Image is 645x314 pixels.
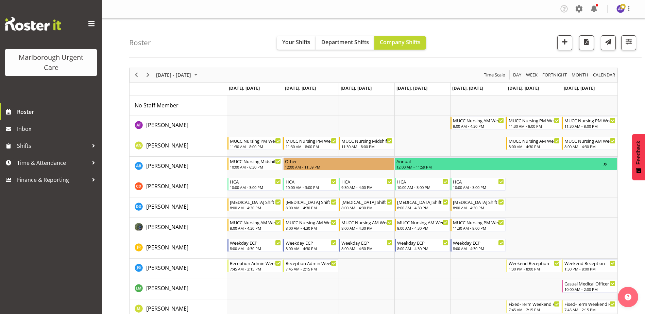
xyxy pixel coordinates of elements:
div: 10:00 AM - 2:00 PM [564,286,615,292]
span: Week [525,71,538,79]
a: [PERSON_NAME] [146,141,188,150]
div: 10:00 AM - 3:00 PM [286,185,337,190]
div: Gloria Varghese"s event - MUCC Nursing PM Weekday Begin From Friday, October 17, 2025 at 11:30:00... [451,219,506,231]
div: Alysia Newman-Woods"s event - MUCC Nursing Midshift Begin From Wednesday, October 15, 2025 at 11:... [339,137,394,150]
span: [DATE], [DATE] [508,85,539,91]
div: 11:30 AM - 8:00 PM [564,123,615,129]
button: Send a list of all shifts for the selected filtered period to all rostered employees. [601,35,616,50]
div: MUCC Nursing PM Weekday [286,137,337,144]
div: Cordelia Davies"s event - HCA Begin From Thursday, October 16, 2025 at 10:00:00 AM GMT+13:00 Ends... [395,178,450,191]
h4: Roster [129,39,151,47]
div: Deo Garingalao"s event - Haemodialysis Shift Begin From Wednesday, October 15, 2025 at 8:00:00 AM... [339,198,394,211]
div: [MEDICAL_DATA] Shift [453,198,504,205]
div: Andrew Brooks"s event - MUCC Nursing Midshift Begin From Monday, October 13, 2025 at 10:00:00 AM ... [227,157,283,170]
div: Josephine Godinez"s event - Weekend Reception Begin From Sunday, October 19, 2025 at 1:30:00 PM G... [562,259,617,272]
div: Jacinta Rangi"s event - Weekday ECP Begin From Thursday, October 16, 2025 at 8:00:00 AM GMT+13:00... [395,239,450,252]
a: [PERSON_NAME] [146,223,188,231]
span: Time & Attendance [17,158,88,168]
span: Roster [17,107,99,117]
button: Download a PDF of the roster according to the set date range. [579,35,594,50]
div: 1:30 PM - 8:00 PM [509,266,560,272]
td: No Staff Member resource [130,95,227,116]
div: MUCC Nursing Midshift [341,137,392,144]
div: Deo Garingalao"s event - Haemodialysis Shift Begin From Monday, October 13, 2025 at 8:00:00 AM GM... [227,198,283,211]
div: Weekend Reception [509,260,560,266]
a: [PERSON_NAME] [146,243,188,251]
div: 8:00 AM - 4:30 PM [230,246,281,251]
span: Your Shifts [282,38,310,46]
td: Gloria Varghese resource [130,218,227,238]
div: MUCC Nursing AM Weekday [397,219,448,226]
td: Agnes Tyson resource [130,116,227,136]
button: Filter Shifts [621,35,636,50]
div: 8:00 AM - 4:30 PM [286,246,337,251]
div: October 13 - 19, 2025 [154,68,202,82]
span: [PERSON_NAME] [146,142,188,149]
div: 11:30 AM - 8:00 PM [509,123,560,129]
div: 11:30 AM - 8:00 PM [286,144,337,149]
div: 10:00 AM - 3:00 PM [453,185,504,190]
a: [PERSON_NAME] [146,182,188,190]
div: HCA [453,178,504,185]
div: 12:00 AM - 11:59 PM [396,164,604,170]
div: 8:00 AM - 4:30 PM [341,205,392,210]
span: Day [512,71,522,79]
div: HCA [230,178,281,185]
div: Agnes Tyson"s event - MUCC Nursing PM Weekends Begin From Sunday, October 19, 2025 at 11:30:00 AM... [562,117,617,129]
div: Cordelia Davies"s event - HCA Begin From Friday, October 17, 2025 at 10:00:00 AM GMT+13:00 Ends A... [451,178,506,191]
button: Timeline Month [571,71,590,79]
div: Cordelia Davies"s event - HCA Begin From Wednesday, October 15, 2025 at 9:30:00 AM GMT+13:00 Ends... [339,178,394,191]
div: Margie Vuto"s event - Fixed-Term Weekend Reception Begin From Sunday, October 19, 2025 at 7:45:00... [562,300,617,313]
div: 1:30 PM - 8:00 PM [564,266,615,272]
div: Alysia Newman-Woods"s event - MUCC Nursing AM Weekends Begin From Saturday, October 18, 2025 at 8... [506,137,561,150]
div: 8:00 AM - 4:30 PM [564,144,615,149]
div: 10:00 AM - 3:00 PM [230,185,281,190]
span: [PERSON_NAME] [146,121,188,129]
div: 8:00 AM - 4:30 PM [341,225,392,231]
div: [MEDICAL_DATA] Shift [286,198,337,205]
div: Fixed-Term Weekend Reception [509,300,560,307]
span: [DATE], [DATE] [229,85,260,91]
span: Month [571,71,589,79]
img: amber-venning-slater11903.jpg [616,5,625,13]
span: [DATE], [DATE] [452,85,483,91]
div: Gloria Varghese"s event - MUCC Nursing AM Weekday Begin From Tuesday, October 14, 2025 at 8:00:00... [283,219,338,231]
div: Gloria Varghese"s event - MUCC Nursing AM Weekday Begin From Monday, October 13, 2025 at 8:00:00 ... [227,219,283,231]
span: Company Shifts [380,38,421,46]
div: MUCC Nursing Midshift [230,158,281,164]
div: next period [142,68,154,82]
div: MUCC Nursing PM Weekday [453,219,504,226]
div: Annual [396,158,604,164]
div: 8:00 AM - 4:30 PM [230,205,281,210]
td: Josephine Godinez resource [130,259,227,279]
div: HCA [286,178,337,185]
button: Timeline Day [512,71,523,79]
div: Alysia Newman-Woods"s event - MUCC Nursing AM Weekends Begin From Sunday, October 19, 2025 at 8:0... [562,137,617,150]
a: [PERSON_NAME] [146,304,188,313]
div: Jacinta Rangi"s event - Weekday ECP Begin From Friday, October 17, 2025 at 8:00:00 AM GMT+13:00 E... [451,239,506,252]
div: Josephine Godinez"s event - Weekend Reception Begin From Saturday, October 18, 2025 at 1:30:00 PM... [506,259,561,272]
td: Luqman Mohd Jani resource [130,279,227,299]
div: 8:00 AM - 4:30 PM [453,123,504,129]
div: 7:45 AM - 2:15 PM [286,266,337,272]
div: Josephine Godinez"s event - Reception Admin Weekday AM Begin From Tuesday, October 14, 2025 at 7:... [283,259,338,272]
div: MUCC Nursing AM Weekends [564,137,615,144]
span: calendar [592,71,616,79]
div: 7:45 AM - 2:15 PM [564,307,615,312]
div: Marlborough Urgent Care [12,52,90,73]
a: [PERSON_NAME] [146,284,188,292]
div: Weekend Reception [564,260,615,266]
button: Previous [132,71,141,79]
div: Gloria Varghese"s event - MUCC Nursing AM Weekday Begin From Wednesday, October 15, 2025 at 8:00:... [339,219,394,231]
div: HCA [397,178,448,185]
button: Add a new shift [557,35,572,50]
div: Other [285,158,392,164]
div: 11:30 AM - 8:00 PM [341,144,392,149]
button: Time Scale [483,71,506,79]
span: [DATE] - [DATE] [155,71,192,79]
div: 8:00 AM - 4:30 PM [286,205,337,210]
a: [PERSON_NAME] [146,264,188,272]
td: Jacinta Rangi resource [130,238,227,259]
span: Inbox [17,124,99,134]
